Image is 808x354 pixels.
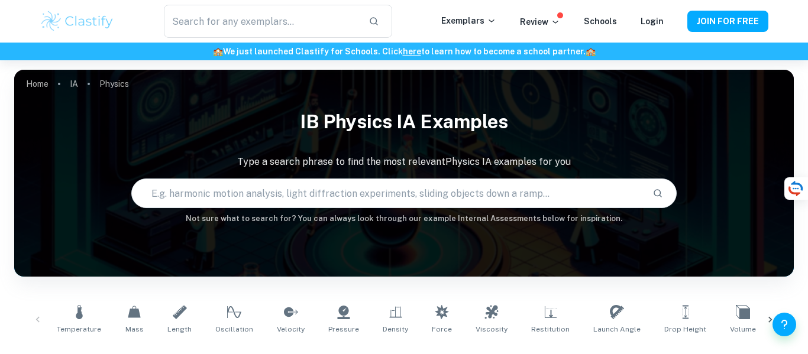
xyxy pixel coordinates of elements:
[730,324,756,334] span: Volume
[383,324,408,334] span: Density
[328,324,359,334] span: Pressure
[476,324,508,334] span: Viscosity
[277,324,305,334] span: Velocity
[520,15,560,28] p: Review
[70,76,78,92] a: IA
[57,324,101,334] span: Temperature
[40,9,115,33] img: Clastify logo
[664,324,706,334] span: Drop Height
[432,324,452,334] span: Force
[14,155,794,169] p: Type a search phrase to find the most relevant Physics IA examples for you
[773,313,796,336] button: Help and Feedback
[2,45,806,58] h6: We just launched Clastify for Schools. Click to learn how to become a school partner.
[531,324,570,334] span: Restitution
[99,77,129,90] p: Physics
[14,103,794,141] h1: IB Physics IA examples
[403,47,421,56] a: here
[164,5,359,38] input: Search for any exemplars...
[586,47,596,56] span: 🏫
[584,17,617,26] a: Schools
[14,213,794,225] h6: Not sure what to search for? You can always look through our example Internal Assessments below f...
[167,324,192,334] span: Length
[687,11,768,32] button: JOIN FOR FREE
[441,14,496,27] p: Exemplars
[215,324,253,334] span: Oscillation
[648,183,668,203] button: Search
[213,47,223,56] span: 🏫
[593,324,641,334] span: Launch Angle
[132,177,644,210] input: E.g. harmonic motion analysis, light diffraction experiments, sliding objects down a ramp...
[125,324,144,334] span: Mass
[641,17,664,26] a: Login
[26,76,49,92] a: Home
